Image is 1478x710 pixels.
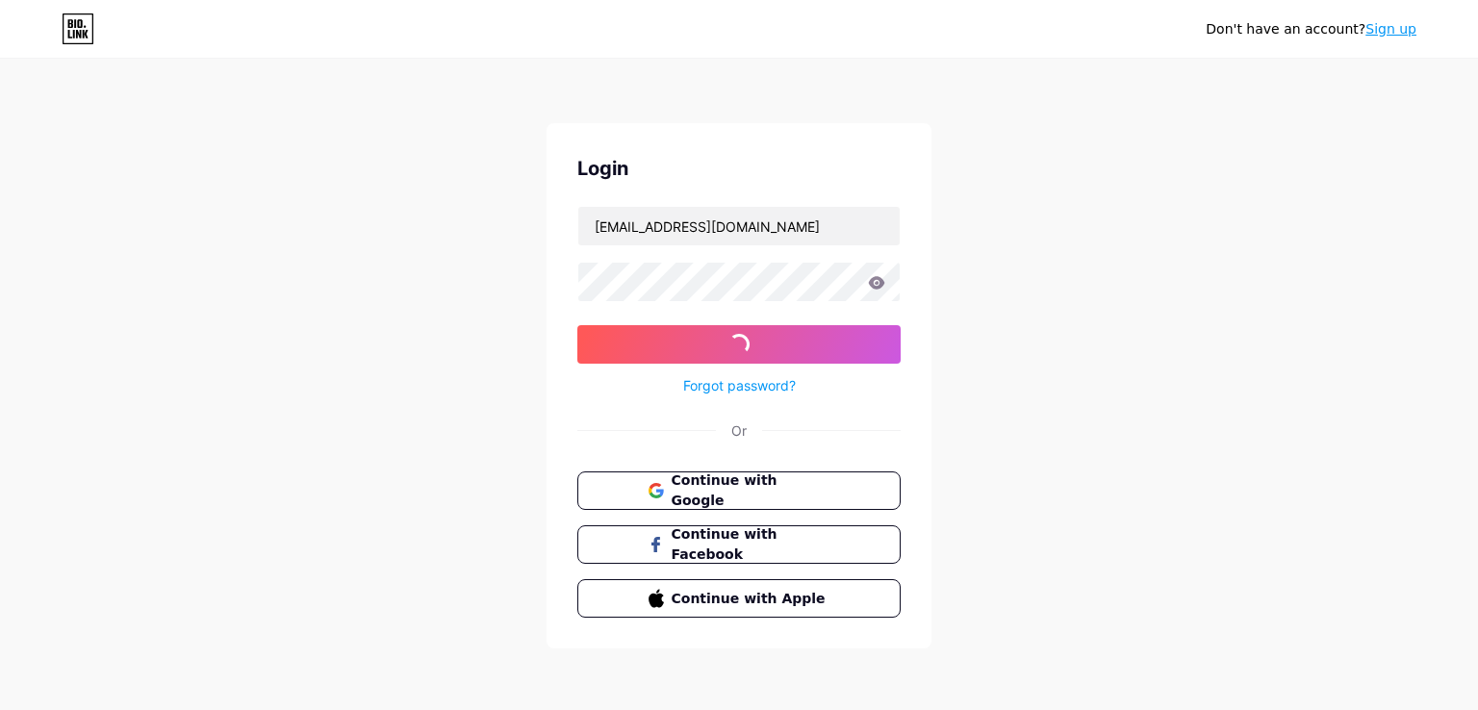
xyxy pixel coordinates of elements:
[672,524,830,565] span: Continue with Facebook
[683,375,796,395] a: Forgot password?
[577,579,901,618] button: Continue with Apple
[577,471,901,510] button: Continue with Google
[672,589,830,609] span: Continue with Apple
[577,525,901,564] button: Continue with Facebook
[577,154,901,183] div: Login
[711,337,768,353] span: Log In
[1365,21,1416,37] a: Sign up
[672,470,830,511] span: Continue with Google
[1206,19,1416,39] div: Don't have an account?
[578,207,900,245] input: Username
[731,420,747,441] div: Or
